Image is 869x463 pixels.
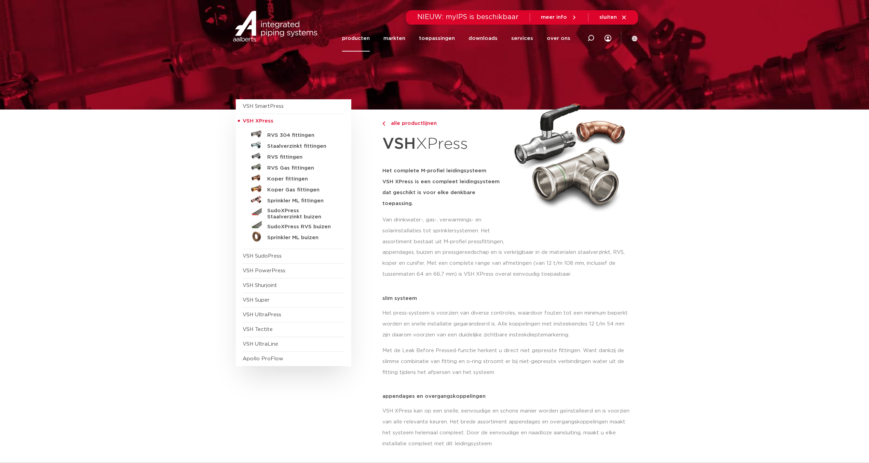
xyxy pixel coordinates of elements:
[383,25,405,52] a: markten
[243,356,283,361] a: Apollo ProFlow
[243,312,281,317] a: VSH UltraPress
[382,406,634,449] p: VSH XPress kan op een snelle, eenvoudige en schone manier worden geïnstalleerd en is voorzien van...
[243,283,277,288] a: VSH Shurjoint
[243,104,284,109] a: VSH SmartPress
[243,220,344,231] a: SudoXPress RVS buizen
[243,140,344,150] a: Staalverzinkt fittingen
[387,121,437,126] span: alle productlijnen
[417,14,519,20] span: NIEUW: myIPS is beschikbaar
[243,342,278,347] a: VSH UltraLine
[267,165,335,171] h5: RVS Gas fittingen
[342,25,570,52] nav: Menu
[267,154,335,160] h5: RVS fittingen
[419,25,455,52] a: toepassingen
[382,394,634,399] p: appendages en overgangskoppelingen
[243,118,273,124] span: VSH XPress
[547,25,570,52] a: over ons
[342,25,370,52] a: producten
[382,215,506,247] p: Van drinkwater-, gas-, verwarmings- en solarinstallaties tot sprinklersystemen. Het assortiment b...
[243,129,344,140] a: RVS 304 fittingen
[267,143,335,149] h5: Staalverzinkt fittingen
[243,172,344,183] a: Koper fittingen
[243,298,270,303] a: VSH Super
[599,14,627,20] a: sluiten
[243,161,344,172] a: RVS Gas fittingen
[541,15,567,20] span: meer info
[382,296,634,301] p: slim systeem
[267,224,335,230] h5: SudoXPress RVS buizen
[382,121,385,126] img: chevron-right.svg
[469,25,498,52] a: downloads
[267,198,335,204] h5: Sprinkler ML fittingen
[382,131,506,157] h1: XPress
[243,205,344,220] a: SudoXPress Staalverzinkt buizen
[267,132,335,139] h5: RVS 304 fittingen
[382,308,634,341] p: Het press-systeem is voorzien van diverse controles, waardoor fouten tot een minimum beperkt word...
[382,119,506,128] a: alle productlijnen
[541,14,577,20] a: meer info
[243,183,344,194] a: Koper Gas fittingen
[243,231,344,242] a: Sprinkler ML buizen
[267,187,335,193] h5: Koper Gas fittingen
[243,268,285,273] a: VSH PowerPress
[267,208,335,220] h5: SudoXPress Staalverzinkt buizen
[382,247,634,280] p: appendages, buizen en pressgereedschap en is verkrijgbaar in de materialen staalverzinkt, RVS, ko...
[243,327,273,332] a: VSH Tectite
[382,345,634,378] p: Met de Leak Before Pressed-functie herkent u direct niet gepresste fittingen. Want dankzij de sli...
[511,25,533,52] a: services
[382,136,416,152] strong: VSH
[243,150,344,161] a: RVS fittingen
[243,194,344,205] a: Sprinkler ML fittingen
[267,176,335,182] h5: Koper fittingen
[382,165,506,209] h5: Het complete M-profiel leidingsysteem VSH XPress is een compleet leidingsysteem dat geschikt is v...
[243,254,282,259] a: VSH SudoPress
[267,235,335,241] h5: Sprinkler ML buizen
[599,15,617,20] span: sluiten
